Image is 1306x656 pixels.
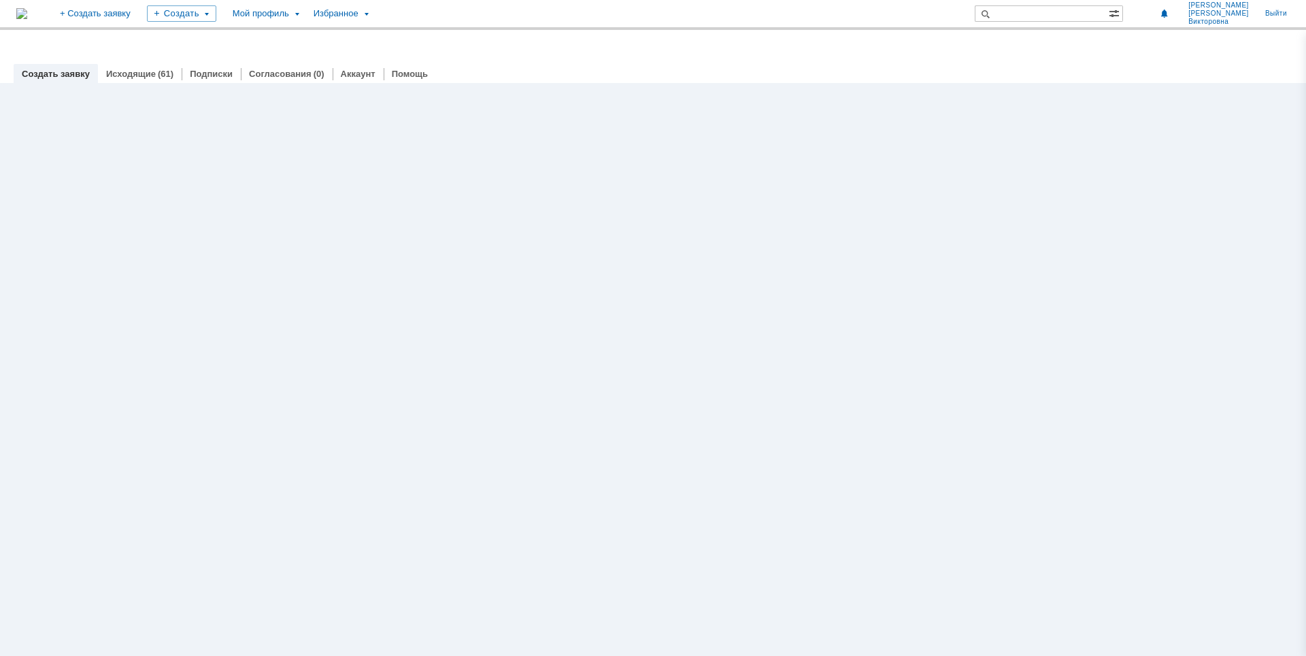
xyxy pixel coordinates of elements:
[147,5,216,22] div: Создать
[314,69,324,79] div: (0)
[1188,10,1249,18] span: [PERSON_NAME]
[392,69,428,79] a: Помощь
[1109,6,1122,19] span: Расширенный поиск
[16,8,27,19] img: logo
[16,8,27,19] a: Перейти на домашнюю страницу
[1188,1,1249,10] span: [PERSON_NAME]
[22,69,90,79] a: Создать заявку
[106,69,156,79] a: Исходящие
[190,69,233,79] a: Подписки
[341,69,375,79] a: Аккаунт
[1188,18,1249,26] span: Викторовна
[249,69,312,79] a: Согласования
[158,69,173,79] div: (61)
